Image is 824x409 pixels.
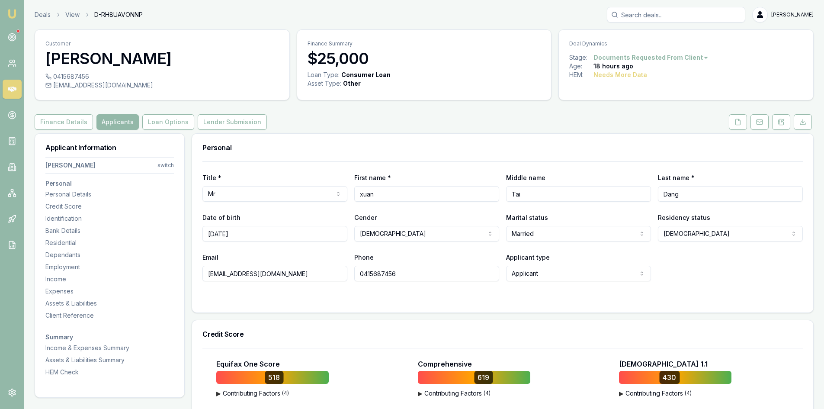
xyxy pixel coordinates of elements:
h3: Personal [45,180,174,187]
label: Phone [354,254,374,261]
div: Consumer Loan [341,71,391,79]
div: Dependants [45,251,174,259]
a: View [65,10,80,19]
span: ( 4 ) [484,390,491,397]
button: Loan Options [142,114,194,130]
h3: Applicant Information [45,144,174,151]
a: Loan Options [141,114,196,130]
div: Employment [45,263,174,271]
div: Personal Details [45,190,174,199]
span: ( 4 ) [685,390,692,397]
div: Assets & Liabilities Summary [45,356,174,364]
div: Income & Expenses Summary [45,344,174,352]
button: ▶Contributing Factors(4) [418,389,530,398]
div: Client Reference [45,311,174,320]
nav: breadcrumb [35,10,143,19]
label: Middle name [506,174,545,181]
div: [EMAIL_ADDRESS][DOMAIN_NAME] [45,81,279,90]
span: ( 4 ) [282,390,289,397]
input: DD/MM/YYYY [202,226,347,242]
div: Asset Type : [308,79,341,88]
label: Residency status [658,214,710,221]
img: emu-icon-u.png [7,9,17,19]
button: Lender Submission [198,114,267,130]
span: ▶ [418,389,423,398]
div: 518 [265,371,283,384]
div: Loan Type: [308,71,340,79]
div: Residential [45,238,174,247]
a: Deals [35,10,51,19]
label: Applicant type [506,254,550,261]
button: Applicants [96,114,139,130]
h3: Personal [202,144,803,151]
div: 18 hours ago [593,62,633,71]
div: Expenses [45,287,174,296]
p: [DEMOGRAPHIC_DATA] 1.1 [619,359,708,369]
div: 430 [659,371,680,384]
label: Gender [354,214,377,221]
div: Age: [569,62,593,71]
h3: Credit Score [202,331,803,338]
label: Marital status [506,214,548,221]
h3: $25,000 [308,50,541,67]
span: [PERSON_NAME] [771,11,814,18]
a: Finance Details [35,114,95,130]
a: Applicants [95,114,141,130]
p: Finance Summary [308,40,541,47]
div: Bank Details [45,226,174,235]
label: First name * [354,174,391,181]
input: Search deals [607,7,745,23]
div: Income [45,275,174,283]
div: Credit Score [45,202,174,211]
input: 0431 234 567 [354,266,499,281]
p: Customer [45,40,279,47]
div: Identification [45,214,174,223]
div: Stage: [569,53,593,62]
button: Documents Requested From Client [593,53,709,62]
p: Deal Dynamics [569,40,803,47]
div: [PERSON_NAME] [45,161,96,170]
label: Email [202,254,218,261]
span: ▶ [216,389,221,398]
div: switch [157,162,174,169]
label: Date of birth [202,214,240,221]
div: Assets & Liabilities [45,299,174,308]
span: ▶ [619,389,624,398]
div: Other [343,79,361,88]
a: Lender Submission [196,114,269,130]
div: HEM: [569,71,593,79]
span: D-RH8UAVONNP [94,10,143,19]
div: 619 [474,371,493,384]
button: Finance Details [35,114,93,130]
h3: [PERSON_NAME] [45,50,279,67]
div: Needs More Data [593,71,647,79]
div: 0415687456 [45,72,279,81]
button: ▶Contributing Factors(4) [216,389,329,398]
label: Title * [202,174,221,181]
button: ▶Contributing Factors(4) [619,389,731,398]
h3: Summary [45,334,174,340]
p: Equifax One Score [216,359,280,369]
p: Comprehensive [418,359,472,369]
div: HEM Check [45,368,174,377]
label: Last name * [658,174,695,181]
